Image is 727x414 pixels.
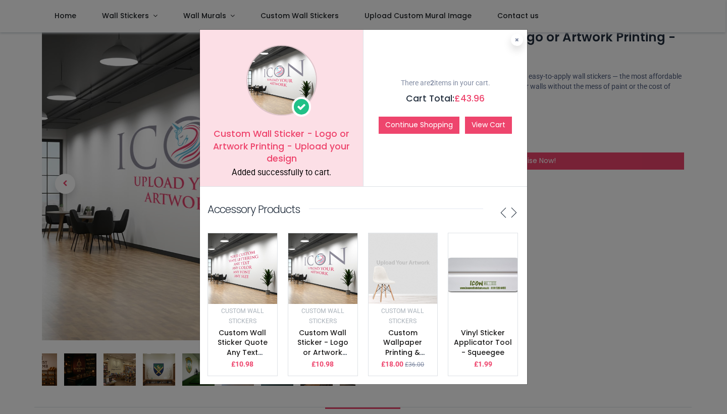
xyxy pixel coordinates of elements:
[288,233,357,304] img: image_512
[369,233,438,304] img: image_512
[460,92,485,105] span: 43.96
[379,328,427,377] a: Custom Wallpaper Printing & Custom Wall Murals
[385,360,403,368] span: 18.00
[311,359,334,370] p: £
[454,328,512,357] a: Vinyl Sticker Applicator Tool - Squeegee
[381,359,403,370] p: £
[448,233,517,314] img: image_512
[214,328,272,377] a: Custom Wall Sticker Quote Any Text & Colour - Vinyl Lettering
[371,92,520,105] h5: Cart Total:
[316,360,334,368] span: 10.98
[465,117,512,134] a: View Cart
[246,45,317,116] img: image_1024
[207,167,355,179] div: Added successfully to cart.
[430,79,434,87] b: 2
[381,307,424,325] small: Custom Wall Stickers
[235,360,253,368] span: 10.98
[371,78,520,88] p: There are items in your cart.
[207,202,300,217] p: Accessory Products
[474,359,492,370] p: £
[454,92,485,105] span: £
[301,307,344,325] small: Custom Wall Stickers
[478,360,492,368] span: 1.99
[208,233,277,304] img: image_512
[221,307,264,325] small: Custom Wall Stickers
[408,361,424,368] span: 36.00
[297,328,348,387] a: Custom Wall Sticker - Logo or Artwork Printing - Upload your design
[381,306,424,325] a: Custom Wall Stickers
[207,128,355,165] h5: Custom Wall Sticker - Logo or Artwork Printing - Upload your design
[231,359,253,370] p: £
[221,306,264,325] a: Custom Wall Stickers
[379,117,459,134] button: Continue Shopping
[301,306,344,325] a: Custom Wall Stickers
[405,360,424,369] small: £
